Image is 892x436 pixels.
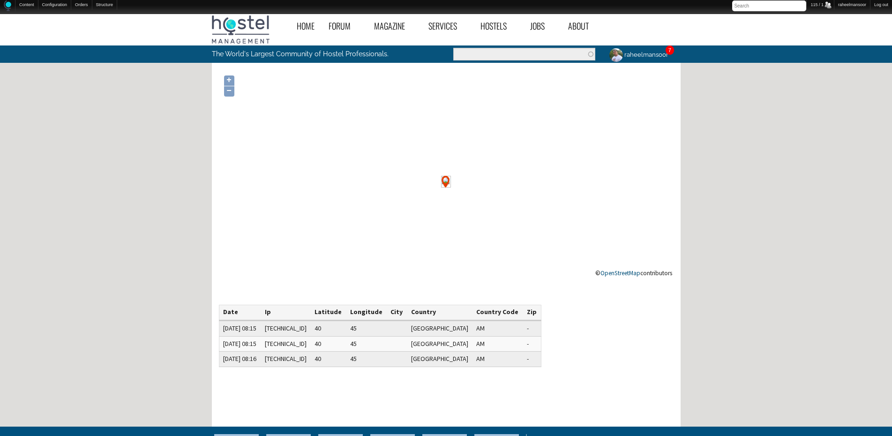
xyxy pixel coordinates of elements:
a: Services [421,15,473,37]
input: Search [732,0,806,11]
td: 40 [311,336,346,352]
td: 45 [346,352,387,367]
td: [TECHNICAL_ID] [261,352,311,367]
img: Home [4,0,11,11]
td: [TECHNICAL_ID] [261,336,311,352]
a: Magazine [367,15,421,37]
th: Longitude [346,305,387,321]
th: Country Code [472,305,523,321]
td: [DATE] 08:15 [219,336,261,352]
img: Hostel Management Home [212,15,270,44]
a: OpenStreetMap [600,269,640,277]
th: Latitude [311,305,346,321]
td: [TECHNICAL_ID] [261,321,311,337]
td: - [523,336,541,352]
th: Date [219,305,261,321]
td: AM [472,336,523,352]
input: Enter the terms you wish to search for. [453,48,595,60]
td: AM [472,321,523,337]
td: [GEOGRAPHIC_DATA] [407,352,472,367]
a: 7 [668,46,671,53]
td: [GEOGRAPHIC_DATA] [407,321,472,337]
a: − [224,86,234,97]
td: 40 [311,321,346,337]
td: 45 [346,321,387,337]
th: Zip [523,305,541,321]
th: Ip [261,305,311,321]
td: [DATE] 08:15 [219,321,261,337]
td: - [523,352,541,367]
td: - [523,321,541,337]
a: raheelmansoor [602,45,674,64]
a: Jobs [523,15,561,37]
img: raheelmansoor's picture [608,47,624,63]
td: 40 [311,352,346,367]
a: Forum [322,15,367,37]
a: Home [290,15,322,37]
p: The World's Largest Community of Hostel Professionals. [212,45,407,62]
a: + [224,75,234,86]
td: AM [472,352,523,367]
a: About [561,15,605,37]
td: [GEOGRAPHIC_DATA] [407,336,472,352]
a: Hostels [473,15,523,37]
th: City [387,305,407,321]
th: Country [407,305,472,321]
div: © contributors [595,270,672,276]
td: 45 [346,336,387,352]
td: [DATE] 08:16 [219,352,261,367]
